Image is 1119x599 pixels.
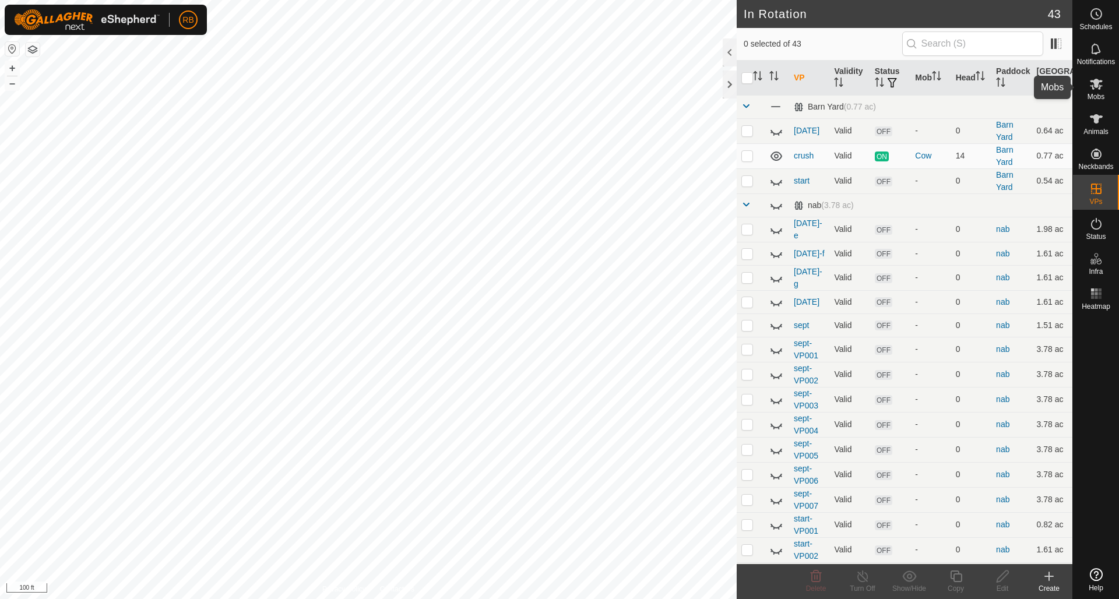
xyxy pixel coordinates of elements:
[951,512,991,537] td: 0
[996,369,1009,379] a: nab
[834,79,843,89] p-sorticon: Activate to sort
[996,445,1009,454] a: nab
[951,290,991,313] td: 0
[821,200,853,210] span: (3.78 ac)
[794,539,818,561] a: start-VP002
[932,583,979,594] div: Copy
[769,73,779,82] p-sorticon: Activate to sort
[996,344,1009,354] a: nab
[932,73,941,82] p-sorticon: Activate to sort
[915,223,946,235] div: -
[915,319,946,332] div: -
[829,61,870,96] th: Validity
[794,297,819,306] a: [DATE]
[844,102,876,111] span: (0.77 ac)
[915,150,946,162] div: Cow
[951,437,991,462] td: 0
[951,337,991,362] td: 0
[794,439,818,460] a: sept-VP005
[1032,168,1072,193] td: 0.54 ac
[875,225,892,235] span: OFF
[1083,128,1109,135] span: Animals
[1032,61,1072,96] th: [GEOGRAPHIC_DATA] Area
[951,61,991,96] th: Head
[1077,58,1115,65] span: Notifications
[1032,265,1072,290] td: 1.61 ac
[829,562,870,587] td: Valid
[915,519,946,531] div: -
[1032,313,1072,337] td: 1.51 ac
[979,583,1026,594] div: Edit
[915,544,946,556] div: -
[26,43,40,57] button: Map Layers
[875,79,884,89] p-sorticon: Activate to sort
[996,249,1009,258] a: nab
[1086,233,1106,240] span: Status
[794,464,818,485] a: sept-VP006
[1032,512,1072,537] td: 0.82 ac
[875,495,892,505] span: OFF
[951,118,991,143] td: 0
[829,462,870,487] td: Valid
[875,370,892,380] span: OFF
[996,297,1009,306] a: nab
[875,151,889,161] span: ON
[829,168,870,193] td: Valid
[794,126,819,135] a: [DATE]
[915,175,946,187] div: -
[996,145,1014,167] a: Barn Yard
[870,61,910,96] th: Status
[875,320,892,330] span: OFF
[753,73,762,82] p-sorticon: Activate to sort
[996,170,1014,192] a: Barn Yard
[829,537,870,562] td: Valid
[996,420,1009,429] a: nab
[794,200,854,210] div: nab
[829,387,870,412] td: Valid
[996,520,1009,529] a: nab
[1032,487,1072,512] td: 3.78 ac
[996,470,1009,479] a: nab
[806,584,826,593] span: Delete
[951,562,991,587] td: 0
[996,273,1009,282] a: nab
[1032,337,1072,362] td: 3.78 ac
[996,495,1009,504] a: nab
[1082,303,1110,310] span: Heatmap
[875,177,892,186] span: OFF
[875,126,892,136] span: OFF
[182,14,193,26] span: RB
[829,512,870,537] td: Valid
[951,217,991,242] td: 0
[829,143,870,168] td: Valid
[829,265,870,290] td: Valid
[1032,118,1072,143] td: 0.64 ac
[915,494,946,506] div: -
[794,219,822,240] a: [DATE]-e
[951,313,991,337] td: 0
[1032,290,1072,313] td: 1.61 ac
[951,168,991,193] td: 0
[875,445,892,455] span: OFF
[1055,79,1064,89] p-sorticon: Activate to sort
[1073,563,1119,596] a: Help
[1032,437,1072,462] td: 3.78 ac
[789,61,829,96] th: VP
[1032,412,1072,437] td: 3.78 ac
[951,412,991,437] td: 0
[829,362,870,387] td: Valid
[1032,462,1072,487] td: 3.78 ac
[829,242,870,265] td: Valid
[5,42,19,56] button: Reset Map
[744,7,1048,21] h2: In Rotation
[875,297,892,307] span: OFF
[886,583,932,594] div: Show/Hide
[1032,362,1072,387] td: 3.78 ac
[829,337,870,362] td: Valid
[996,120,1014,142] a: Barn Yard
[915,125,946,137] div: -
[951,362,991,387] td: 0
[1078,163,1113,170] span: Neckbands
[996,224,1009,234] a: nab
[1088,93,1104,100] span: Mobs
